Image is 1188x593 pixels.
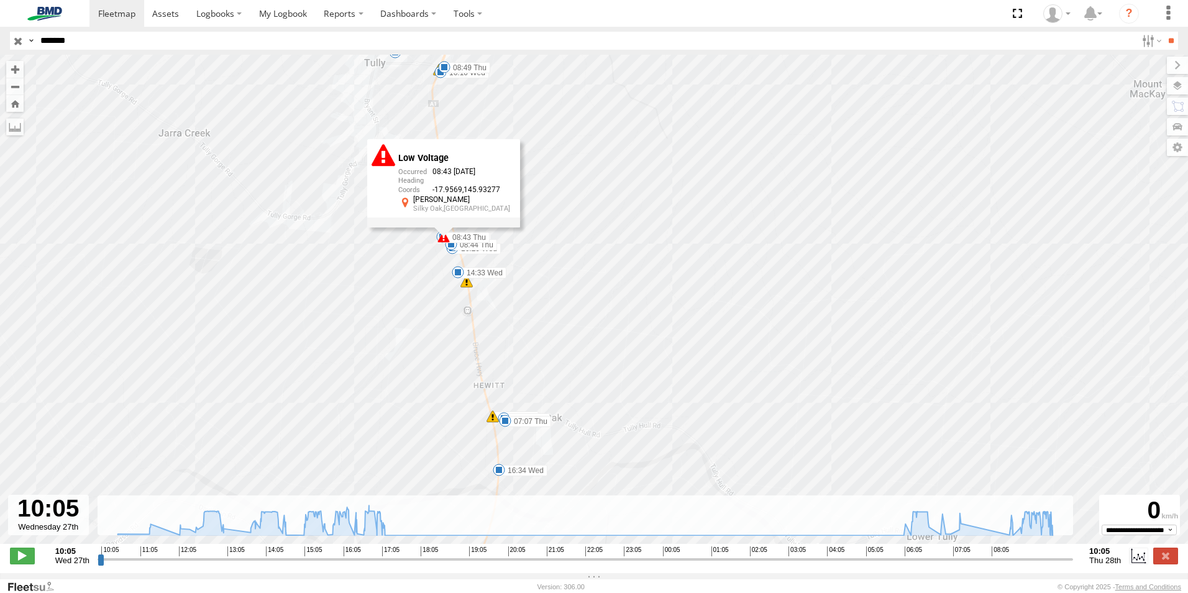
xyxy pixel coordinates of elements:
[504,413,550,425] label: 07:05 Thu
[460,275,473,288] div: 7
[344,546,361,556] span: 16:05
[101,546,119,556] span: 10:05
[227,546,245,556] span: 13:05
[458,267,506,278] label: 14:33 Wed
[464,185,500,194] span: 145.93277
[750,546,767,556] span: 02:05
[7,581,64,593] a: Visit our Website
[1137,32,1164,50] label: Search Filter Options
[1115,583,1181,591] a: Terms and Conditions
[1119,4,1139,24] i: ?
[432,185,464,194] span: -17.9569
[953,546,971,556] span: 07:05
[663,546,680,556] span: 00:05
[55,546,89,556] strong: 10:05
[1089,546,1121,556] strong: 10:05
[1058,583,1181,591] div: © Copyright 2025 -
[266,546,283,556] span: 14:05
[398,154,510,163] div: Low Voltage
[398,168,510,177] div: 08:43 [DATE]
[444,62,490,73] label: 08:49 Thu
[1089,556,1121,565] span: Thu 28th Aug 2025
[992,546,1009,556] span: 08:05
[469,546,487,556] span: 19:05
[413,205,510,213] div: Silky Oak,[GEOGRAPHIC_DATA]
[624,546,641,556] span: 23:05
[547,546,564,556] span: 21:05
[55,556,89,565] span: Wed 27th Aug 2025
[1039,4,1075,23] div: Shellie Lewis
[26,32,36,50] label: Search Query
[6,95,24,112] button: Zoom Home
[537,583,585,591] div: Version: 306.00
[1101,497,1178,525] div: 0
[866,546,884,556] span: 05:05
[1153,548,1178,564] label: Close
[444,232,490,243] label: 08:43 Thu
[451,239,497,251] label: 08:44 Thu
[382,546,400,556] span: 17:05
[508,546,526,556] span: 20:05
[413,196,510,204] div: [PERSON_NAME]
[1167,139,1188,156] label: Map Settings
[6,118,24,136] label: Measure
[505,416,551,427] label: 07:07 Thu
[493,411,539,423] label: 07:03 Thu
[421,546,438,556] span: 18:05
[6,78,24,95] button: Zoom out
[304,546,322,556] span: 15:05
[585,546,603,556] span: 22:05
[140,546,158,556] span: 11:05
[6,61,24,78] button: Zoom in
[179,546,196,556] span: 12:05
[905,546,922,556] span: 06:05
[711,546,729,556] span: 01:05
[12,7,77,21] img: bmd-logo.svg
[499,465,547,476] label: 16:34 Wed
[10,548,35,564] label: Play/Stop
[788,546,806,556] span: 03:05
[827,546,844,556] span: 04:05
